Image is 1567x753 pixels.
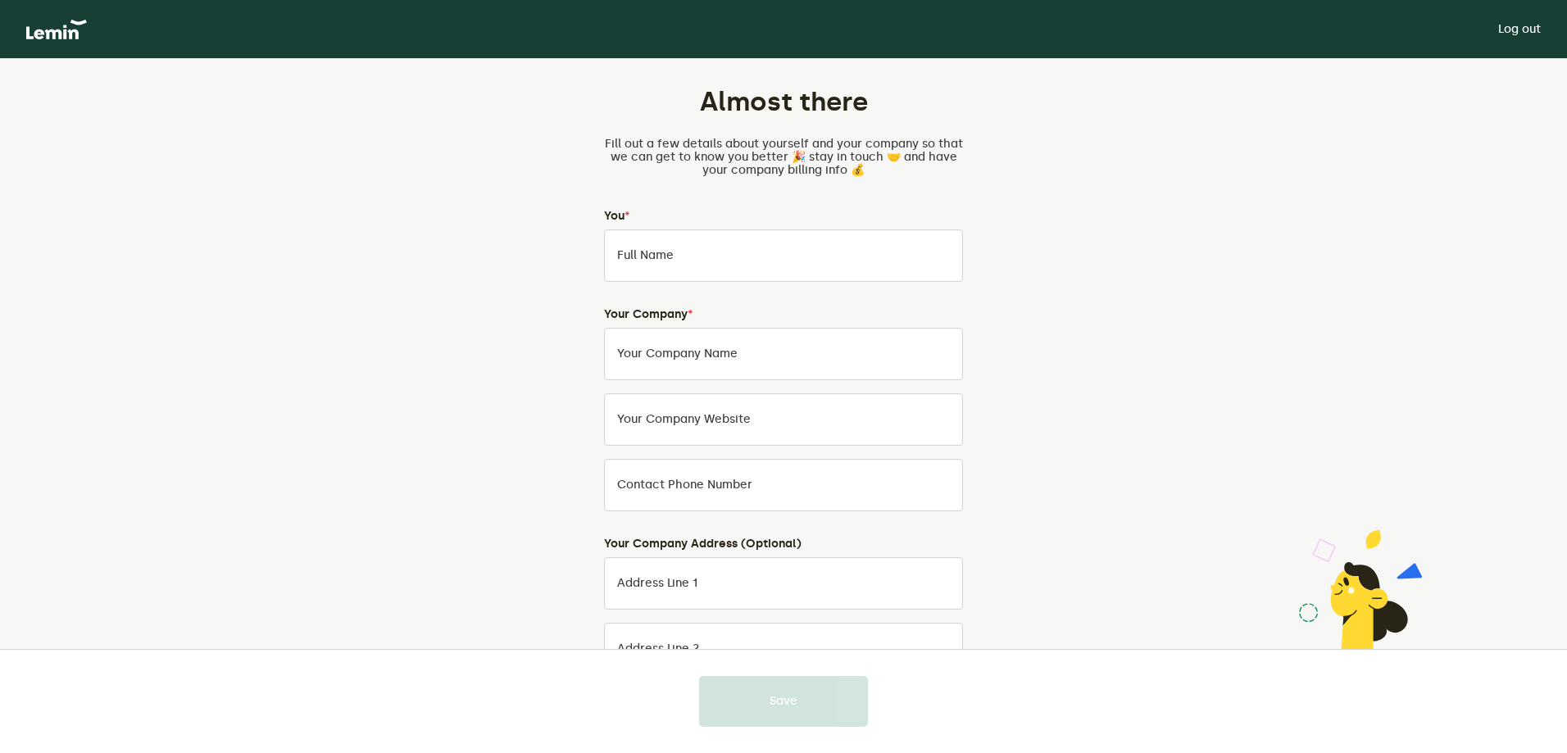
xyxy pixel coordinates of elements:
h4: Your Company Address (Optional) [604,538,963,551]
label: Full Name [617,249,674,262]
button: Save [699,676,868,727]
label: Your company website [617,413,751,426]
input: Address Line 1 [604,557,963,610]
label: Contact Phone Number [617,479,752,492]
input: Address Line 2 [604,623,963,675]
h4: You [604,210,963,223]
label: Address Line 1 [617,577,697,590]
input: Your Company Name [604,328,963,380]
label: Your Company Name [617,347,738,361]
input: Your company website [604,393,963,446]
p: Fill out a few details about yourself and your company so that we can get to know you better 🎉 st... [604,138,963,177]
img: logo [26,20,87,39]
a: Log out [1498,23,1541,36]
h1: Almost there [604,85,963,118]
input: Full Name [604,229,963,282]
input: Contact Phone Number [604,459,963,511]
h4: Your Company [604,308,963,321]
label: Address Line 2 [617,642,699,655]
